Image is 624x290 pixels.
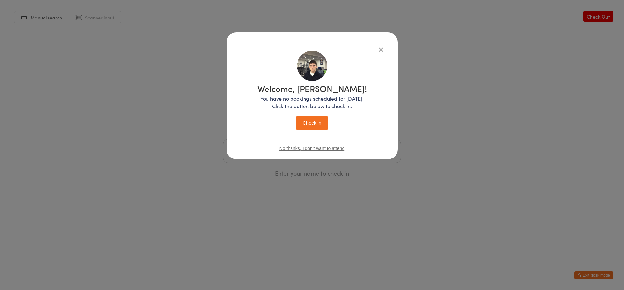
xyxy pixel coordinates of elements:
[279,146,344,151] button: No thanks, I don't want to attend
[257,95,367,110] p: You have no bookings scheduled for [DATE]. Click the button below to check in.
[296,116,328,130] button: Check in
[297,51,327,81] img: image1720425773.png
[257,84,367,93] h1: Welcome, [PERSON_NAME]!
